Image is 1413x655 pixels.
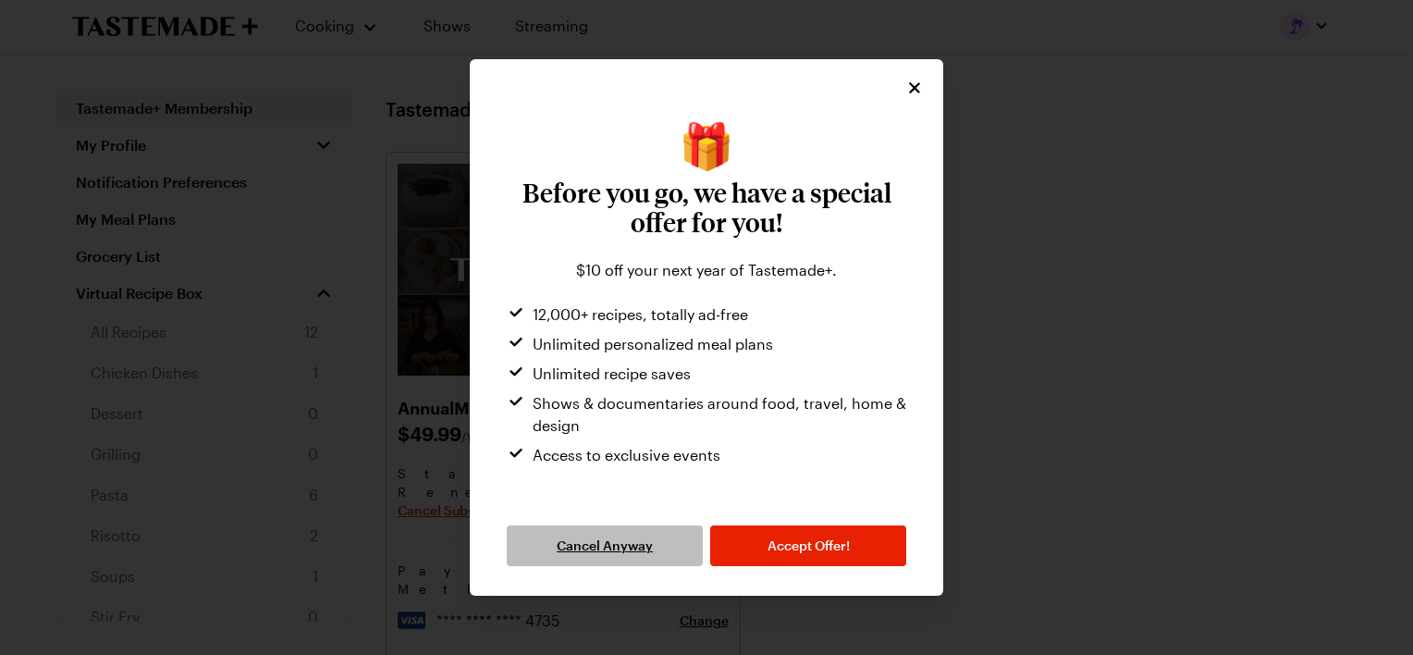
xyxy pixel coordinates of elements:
button: Cancel Anyway [507,525,703,566]
div: $10 off your next year of Tastemade+. [507,259,906,281]
span: Access to exclusive events [533,444,720,466]
span: Unlimited personalized meal plans [533,333,773,355]
button: Close [904,78,925,98]
span: wrapped present emoji [679,122,734,167]
span: Cancel Anyway [557,537,653,555]
span: 12,000+ recipes, totally ad-free [533,303,748,326]
button: Accept Offer! [710,525,906,566]
span: Unlimited recipe saves [533,363,691,385]
span: Shows & documentaries around food, travel, home & design [533,392,906,437]
h3: Before you go, we have a special offer for you! [507,178,906,237]
span: Accept Offer! [768,537,850,555]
